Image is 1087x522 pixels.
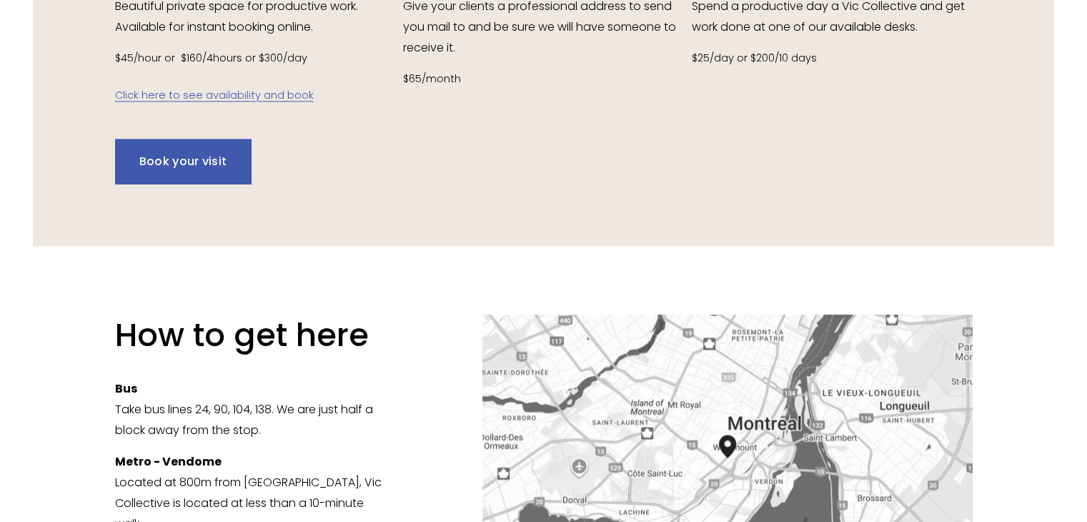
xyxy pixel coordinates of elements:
p: $25/day or $200/10 days [692,49,973,68]
a: Click here to see availability and book [115,88,314,102]
strong: Bus [115,380,137,397]
div: Vic Collective 376 Victoria Ave Westmount, Canada [719,435,753,481]
p: Take bus lines 24, 90, 104, 138. We are just half a block away from the stop. [115,379,384,440]
p: $45/hour or $160/4hours or $300/day [115,49,396,105]
h2: How to get here [115,315,384,356]
a: Book your visit [115,139,252,184]
p: $65/month [403,70,684,89]
strong: Metro - Vendome [115,453,222,470]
